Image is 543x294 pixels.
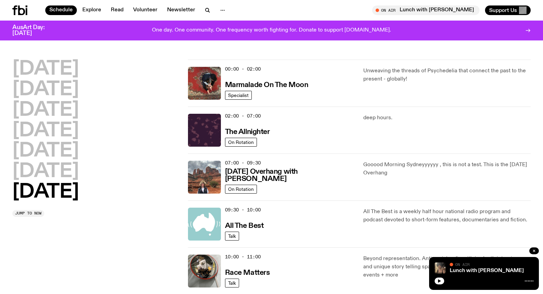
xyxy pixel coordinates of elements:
h3: The Allnighter [225,128,270,136]
h3: Marmalade On The Moon [225,82,308,89]
a: Talk [225,279,239,287]
button: [DATE] [12,80,79,99]
a: Read [107,5,128,15]
a: On Rotation [225,185,257,194]
a: Volunteer [129,5,162,15]
h3: [DATE] Overhang with [PERSON_NAME] [225,168,355,183]
button: [DATE] [12,142,79,161]
span: Specialist [228,93,249,98]
a: Explore [78,5,105,15]
a: Lunch with [PERSON_NAME] [450,268,524,273]
p: Beyond representation. Anti-racist radio with in-depth interviews and unique story telling spanni... [363,255,531,279]
span: 10:00 - 11:00 [225,254,261,260]
span: Support Us [489,7,517,13]
a: The Allnighter [225,127,270,136]
a: [DATE] Overhang with [PERSON_NAME] [225,167,355,183]
button: [DATE] [12,101,79,120]
p: Gooood Morning Sydneyyyyyy , this is not a test. This is the [DATE] Overhang [363,161,531,177]
button: [DATE] [12,162,79,181]
span: 02:00 - 07:00 [225,113,261,119]
p: Unweaving the threads of Psychedelia that connect the past to the present - globally! [363,67,531,83]
h3: All The Best [225,222,264,230]
span: 09:30 - 10:00 [225,207,261,213]
a: On Rotation [225,138,257,147]
a: Specialist [225,91,252,100]
span: 00:00 - 02:00 [225,66,261,72]
span: 07:00 - 09:30 [225,160,261,166]
p: deep hours. [363,114,531,122]
a: Schedule [45,5,77,15]
span: On Rotation [228,186,254,192]
span: Talk [228,233,236,238]
img: A photo of the Race Matters team taken in a rear view or "blindside" mirror. A bunch of people of... [188,255,221,287]
span: On Air [455,262,470,267]
a: Marmalade On The Moon [225,80,308,89]
button: [DATE] [12,183,79,202]
img: Tommy - Persian Rug [188,67,221,100]
a: Race Matters [225,268,270,277]
h3: Race Matters [225,269,270,277]
a: All The Best [225,221,264,230]
button: [DATE] [12,60,79,79]
button: [DATE] [12,121,79,140]
h3: AusArt Day: [DATE] [12,25,56,36]
button: On AirLunch with [PERSON_NAME] [372,5,480,15]
span: On Rotation [228,139,254,145]
p: All The Best is a weekly half hour national radio program and podcast devoted to short-form featu... [363,208,531,224]
a: Newsletter [163,5,199,15]
a: Talk [225,232,239,241]
button: Support Us [485,5,531,15]
span: Jump to now [15,211,42,215]
button: Jump to now [12,210,44,217]
span: Talk [228,280,236,285]
p: One day. One community. One frequency worth fighting for. Donate to support [DOMAIN_NAME]. [152,27,391,34]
